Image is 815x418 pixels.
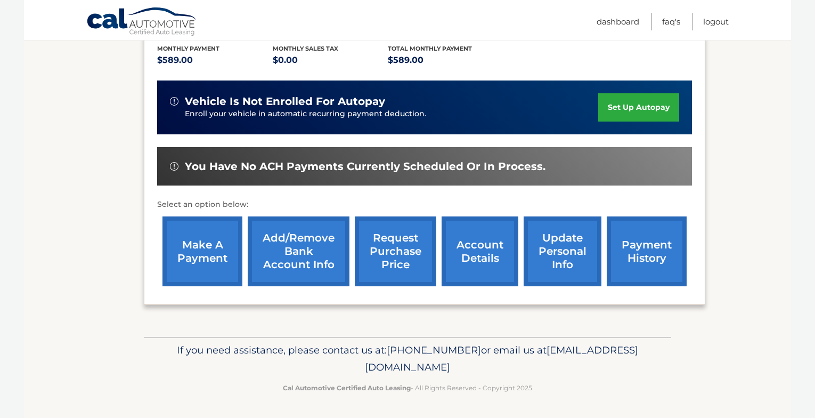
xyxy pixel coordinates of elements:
[157,53,273,68] p: $589.00
[185,160,545,173] span: You have no ACH payments currently scheduled or in process.
[598,93,679,122] a: set up autopay
[86,7,198,38] a: Cal Automotive
[703,13,729,30] a: Logout
[442,216,518,286] a: account details
[388,53,503,68] p: $589.00
[607,216,687,286] a: payment history
[273,53,388,68] p: $0.00
[597,13,639,30] a: Dashboard
[151,342,664,376] p: If you need assistance, please contact us at: or email us at
[162,216,242,286] a: make a payment
[157,198,692,211] p: Select an option below:
[355,216,436,286] a: request purchase price
[248,216,349,286] a: Add/Remove bank account info
[524,216,601,286] a: update personal info
[365,344,638,373] span: [EMAIL_ADDRESS][DOMAIN_NAME]
[170,97,178,106] img: alert-white.svg
[388,45,472,52] span: Total Monthly Payment
[185,95,385,108] span: vehicle is not enrolled for autopay
[662,13,680,30] a: FAQ's
[170,162,178,171] img: alert-white.svg
[157,45,219,52] span: Monthly Payment
[185,108,598,120] p: Enroll your vehicle in automatic recurring payment deduction.
[387,344,481,356] span: [PHONE_NUMBER]
[283,384,411,392] strong: Cal Automotive Certified Auto Leasing
[273,45,338,52] span: Monthly sales Tax
[151,382,664,393] p: - All Rights Reserved - Copyright 2025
